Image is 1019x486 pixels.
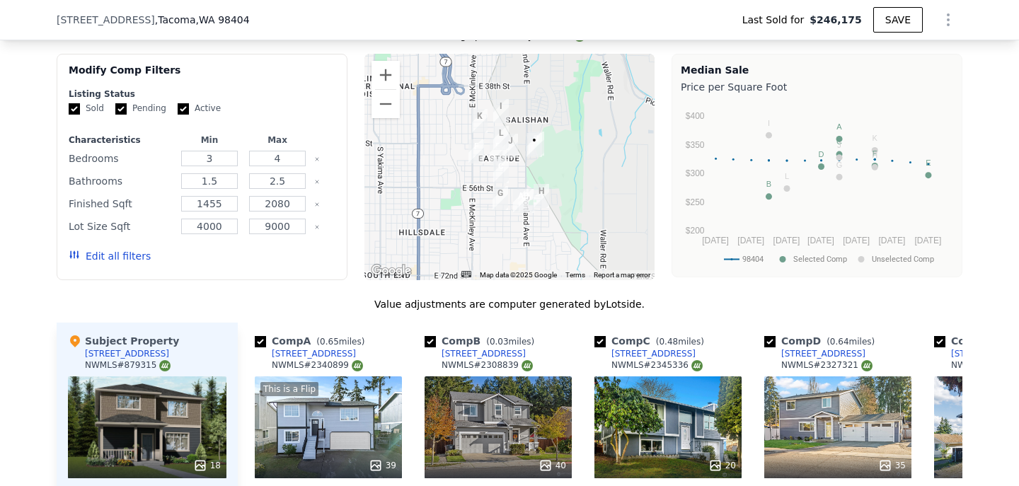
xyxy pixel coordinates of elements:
[272,359,363,371] div: NWMLS # 2340899
[490,139,505,163] div: 1118 E 51st St
[781,359,873,371] div: NWMLS # 2327321
[493,126,509,150] div: 4812 E L St
[57,297,962,311] div: Value adjustments are computer generated by Lotside .
[534,184,549,208] div: 1902 E 59th St
[178,134,241,146] div: Min
[493,159,509,183] div: 5420 E L St
[873,134,878,142] text: K
[526,133,542,157] div: 5002 E R St
[539,458,566,473] div: 40
[69,88,335,100] div: Listing Status
[737,236,764,245] text: [DATE]
[352,360,363,371] img: NWMLS Logo
[425,348,526,359] a: [STREET_ADDRESS]
[155,13,250,27] span: , Tacoma
[565,271,585,279] a: Terms (opens in new tab)
[686,168,705,178] text: $300
[843,236,870,245] text: [DATE]
[686,140,705,150] text: $350
[513,189,529,213] div: 1414 E 60th St
[368,262,415,280] img: Google
[681,97,953,274] svg: A chart.
[69,171,173,191] div: Bathrooms
[178,103,189,115] input: Active
[442,348,526,359] div: [STREET_ADDRESS]
[529,132,544,156] div: 5001 E R St
[372,61,400,89] button: Zoom in
[314,224,320,230] button: Clear
[819,150,824,158] text: D
[821,337,880,347] span: ( miles)
[872,151,877,159] text: H
[461,271,471,277] button: Keyboard shortcuts
[837,141,841,149] text: J
[69,103,80,115] input: Sold
[522,360,533,371] img: NWMLS Logo
[69,63,335,88] div: Modify Comp Filters
[681,63,953,77] div: Median Sale
[369,458,396,473] div: 39
[69,149,173,168] div: Bedrooms
[502,134,518,158] div: 1315 E 51st St
[681,77,953,97] div: Price per Square Foot
[85,348,169,359] div: [STREET_ADDRESS]
[480,337,540,347] span: ( miles)
[490,337,509,347] span: 0.03
[686,226,705,236] text: $200
[836,137,842,146] text: C
[472,109,488,133] div: 833 E 46th St
[742,255,764,264] text: 98404
[68,334,179,348] div: Subject Property
[878,458,906,473] div: 35
[861,360,873,371] img: NWMLS Logo
[594,348,696,359] a: [STREET_ADDRESS]
[650,337,710,347] span: ( miles)
[873,149,877,158] text: F
[915,236,942,245] text: [DATE]
[115,103,166,115] label: Pending
[793,255,847,264] text: Selected Comp
[659,337,678,347] span: 0.48
[159,360,171,371] img: NWMLS Logo
[611,348,696,359] div: [STREET_ADDRESS]
[708,458,736,473] div: 20
[836,122,842,131] text: A
[493,99,509,123] div: 1205 E 44th St
[272,348,356,359] div: [STREET_ADDRESS]
[807,236,834,245] text: [DATE]
[260,382,318,396] div: This is a Flip
[781,348,865,359] div: [STREET_ADDRESS]
[686,197,705,207] text: $250
[594,334,710,348] div: Comp C
[69,216,173,236] div: Lot Size Sqft
[69,249,151,263] button: Edit all filters
[368,262,415,280] a: Open this area in Google Maps (opens a new window)
[85,359,171,371] div: NWMLS # 879315
[314,156,320,162] button: Clear
[873,7,923,33] button: SAVE
[468,139,484,163] div: 820 E 51st St
[878,236,905,245] text: [DATE]
[702,236,729,245] text: [DATE]
[69,134,173,146] div: Characteristics
[196,14,250,25] span: , WA 98404
[686,111,705,121] text: $400
[691,360,703,371] img: NWMLS Logo
[246,134,309,146] div: Max
[764,348,865,359] a: [STREET_ADDRESS]
[766,180,771,188] text: B
[872,255,934,264] text: Unselected Comp
[493,186,508,210] div: 1125 E 60th St
[594,271,650,279] a: Report a map error
[193,458,221,473] div: 18
[810,13,862,27] span: $246,175
[764,334,880,348] div: Comp D
[115,103,127,115] input: Pending
[311,337,370,347] span: ( miles)
[830,337,849,347] span: 0.64
[372,90,400,118] button: Zoom out
[480,271,557,279] span: Map data ©2025 Google
[69,103,104,115] label: Sold
[785,172,789,180] text: L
